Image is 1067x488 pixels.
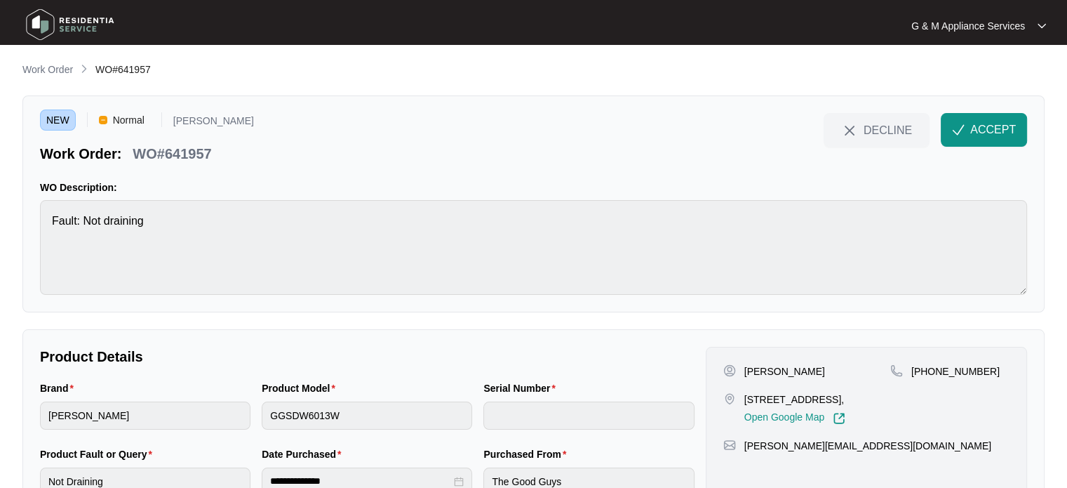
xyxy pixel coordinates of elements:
[262,381,341,395] label: Product Model
[911,364,1000,378] p: [PHONE_NUMBER]
[40,200,1027,295] textarea: Fault: Not draining
[864,122,912,138] span: DECLINE
[841,122,858,139] img: close-Icon
[824,113,930,147] button: close-IconDECLINE
[40,144,121,164] p: Work Order:
[262,402,472,430] input: Product Model
[744,393,845,407] p: [STREET_ADDRESS],
[744,364,825,378] p: [PERSON_NAME]
[744,439,991,453] p: [PERSON_NAME][EMAIL_ADDRESS][DOMAIN_NAME]
[99,116,107,124] img: Vercel Logo
[723,364,736,377] img: user-pin
[40,110,76,131] span: NEW
[911,19,1025,33] p: G & M Appliance Services
[483,447,572,461] label: Purchased From
[952,124,965,136] img: check-Icon
[723,393,736,405] img: map-pin
[890,364,903,377] img: map-pin
[40,180,1027,194] p: WO Description:
[833,412,845,425] img: Link-External
[133,144,211,164] p: WO#641957
[744,412,845,425] a: Open Google Map
[40,447,158,461] label: Product Fault or Query
[21,4,119,46] img: residentia service logo
[483,381,561,395] label: Serial Number
[941,113,1027,147] button: check-IconACCEPT
[262,447,347,461] label: Date Purchased
[1038,22,1046,29] img: dropdown arrow
[483,402,694,430] input: Serial Number
[173,116,254,131] p: [PERSON_NAME]
[95,64,151,75] span: WO#641957
[107,110,150,131] span: Normal
[40,347,694,367] p: Product Details
[40,402,250,430] input: Brand
[79,63,90,74] img: chevron-right
[723,439,736,451] img: map-pin
[20,62,76,78] a: Work Order
[40,381,79,395] label: Brand
[22,62,73,77] p: Work Order
[970,121,1016,138] span: ACCEPT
